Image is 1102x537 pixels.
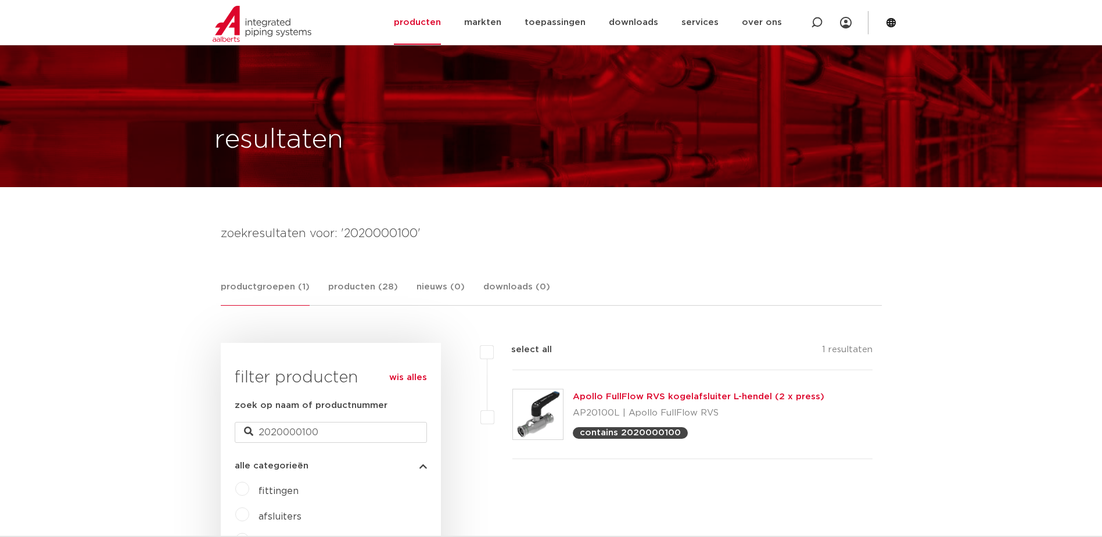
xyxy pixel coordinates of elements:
a: nieuws (0) [417,280,465,305]
a: fittingen [259,486,299,496]
p: AP20100L | Apollo FullFlow RVS [573,404,824,423]
a: productgroepen (1) [221,280,310,306]
label: zoek op naam of productnummer [235,399,387,413]
p: contains 2020000100 [580,428,681,437]
a: afsluiters [259,512,301,521]
p: 1 resultaten [822,343,873,361]
h4: zoekresultaten voor: '2020000100' [221,224,882,243]
a: downloads (0) [483,280,550,305]
button: alle categorieën [235,461,427,470]
span: alle categorieën [235,461,308,470]
label: select all [494,343,552,357]
h1: resultaten [214,121,343,159]
h3: filter producten [235,366,427,389]
img: Thumbnail for Apollo FullFlow RVS kogelafsluiter L-hendel (2 x press) [513,389,563,439]
a: wis alles [389,371,427,385]
a: Apollo FullFlow RVS kogelafsluiter L-hendel (2 x press) [573,392,824,401]
input: zoeken [235,422,427,443]
div: my IPS [840,10,852,35]
a: producten (28) [328,280,398,305]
